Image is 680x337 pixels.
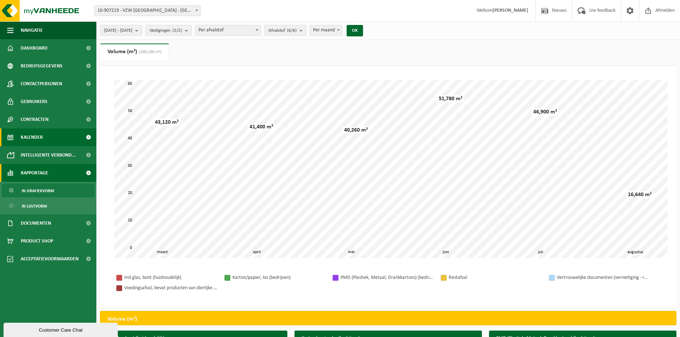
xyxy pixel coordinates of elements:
[94,5,201,16] span: 10-907219 - VZW SINT-LIEVENSPOORT - GENT
[21,146,76,164] span: Intelligente verbond...
[532,108,559,116] div: 46,900 m³
[232,273,325,282] div: Karton/papier, los (bedrijven)
[22,184,54,198] span: In grafiekvorm
[310,25,342,35] span: Per maand
[100,311,144,327] h2: Volume (m³)
[347,25,363,36] button: OK
[557,273,650,282] div: Vertrouwelijke documenten (vernietiging - recyclage)
[21,250,79,268] span: Acceptatievoorwaarden
[21,21,43,39] span: Navigatie
[100,44,169,60] a: Volume (m³)
[195,25,261,36] span: Per afvalstof
[124,273,217,282] div: Hol glas, bont (huishoudelijk)
[95,6,200,16] span: 10-907219 - VZW SINT-LIEVENSPOORT - GENT
[22,199,47,213] span: In lijstvorm
[21,93,47,111] span: Gebruikers
[172,28,182,33] count: (2/2)
[265,25,306,36] button: Afvalstof(6/6)
[21,214,51,232] span: Documenten
[449,273,542,282] div: Restafval
[287,28,297,33] count: (6/6)
[268,25,297,36] span: Afvalstof
[493,8,528,13] strong: [PERSON_NAME]
[437,95,464,102] div: 51,780 m³
[21,57,62,75] span: Bedrijfsgegevens
[248,123,275,131] div: 41,400 m³
[21,164,48,182] span: Rapportage
[21,111,49,128] span: Contracten
[196,25,261,35] span: Per afvalstof
[137,50,162,54] span: (240,100 m³)
[104,25,132,36] span: [DATE] - [DATE]
[21,128,43,146] span: Kalender
[341,273,433,282] div: PMD (Plastiek, Metaal, Drankkartons) (bedrijven)
[21,232,53,250] span: Product Shop
[2,184,95,197] a: In grafiekvorm
[21,75,62,93] span: Contactpersonen
[150,25,182,36] span: Vestigingen
[21,39,47,57] span: Dashboard
[4,321,119,337] iframe: chat widget
[626,191,653,198] div: 16,640 m³
[146,25,192,36] button: Vestigingen(2/2)
[124,284,217,292] div: Voedingsafval, bevat producten van dierlijke oorsprong, onverpakt, categorie 3
[100,25,142,36] button: [DATE] - [DATE]
[310,25,342,36] span: Per maand
[153,119,180,126] div: 43,120 m³
[342,127,369,134] div: 40,260 m³
[2,199,95,213] a: In lijstvorm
